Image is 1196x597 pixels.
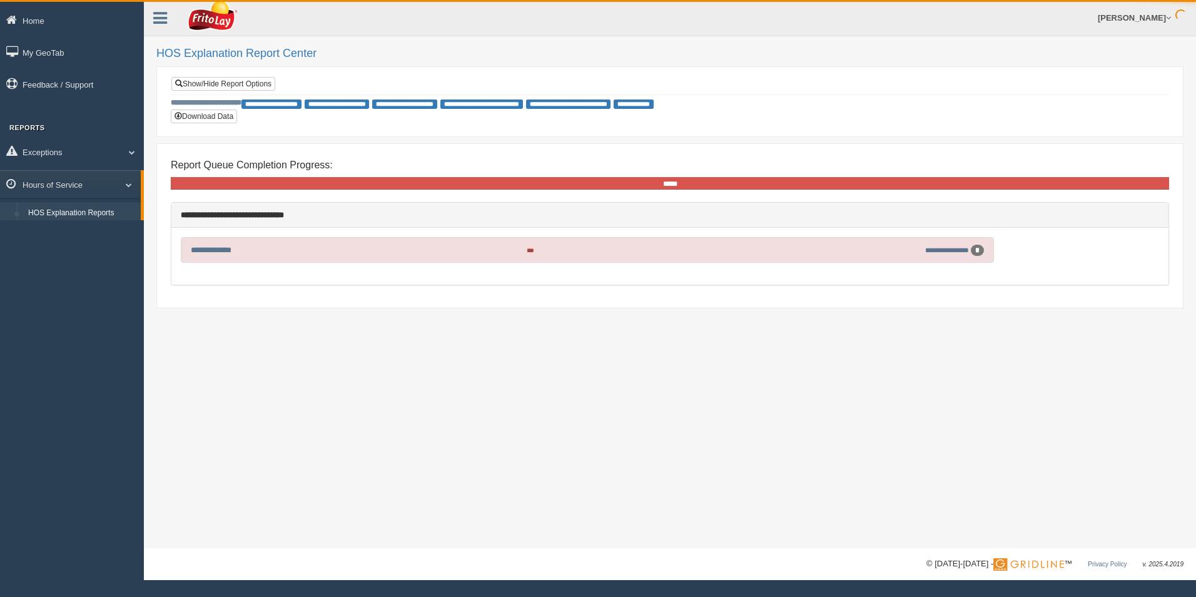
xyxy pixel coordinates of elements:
[1088,561,1127,568] a: Privacy Policy
[23,202,141,225] a: HOS Explanation Reports
[993,558,1064,571] img: Gridline
[171,110,237,123] button: Download Data
[171,77,275,91] a: Show/Hide Report Options
[156,48,1183,60] h2: HOS Explanation Report Center
[171,160,1169,171] h4: Report Queue Completion Progress:
[926,558,1183,571] div: © [DATE]-[DATE] - ™
[1143,561,1183,568] span: v. 2025.4.2019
